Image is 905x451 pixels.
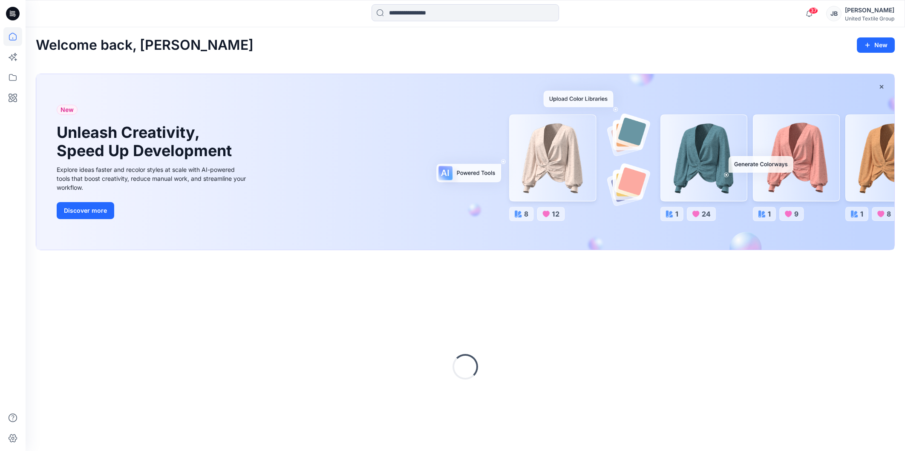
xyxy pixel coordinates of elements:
[61,105,74,115] span: New
[57,123,236,160] h1: Unleash Creativity, Speed Up Development
[826,6,842,21] div: JB
[57,202,248,219] a: Discover more
[845,5,894,15] div: [PERSON_NAME]
[57,202,114,219] button: Discover more
[857,37,895,53] button: New
[36,37,254,53] h2: Welcome back, [PERSON_NAME]
[57,165,248,192] div: Explore ideas faster and recolor styles at scale with AI-powered tools that boost creativity, red...
[845,15,894,22] div: United Textile Group
[809,7,818,14] span: 37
